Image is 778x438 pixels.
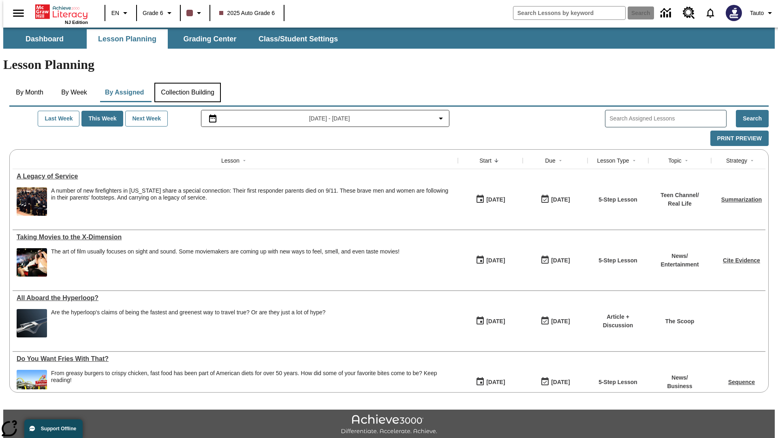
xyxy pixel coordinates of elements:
[747,6,778,20] button: Profile/Settings
[221,157,239,165] div: Lesson
[513,6,625,19] input: search field
[17,294,454,302] div: All Aboard the Hyperloop?
[747,156,757,165] button: Sort
[486,377,505,387] div: [DATE]
[736,110,769,127] button: Search
[35,3,88,25] div: Home
[682,156,691,165] button: Sort
[597,157,629,165] div: Lesson Type
[678,2,700,24] a: Resource Center, Will open in new tab
[17,294,454,302] a: All Aboard the Hyperloop?, Lessons
[169,29,250,49] button: Grading Center
[205,114,446,123] button: Select the date range menu item
[551,316,570,326] div: [DATE]
[726,157,747,165] div: Strategy
[65,20,88,25] span: NJ Edition
[38,111,79,127] button: Last Week
[17,187,47,216] img: A photograph of the graduation ceremony for the 2019 class of New York City Fire Department. Rebe...
[51,370,454,398] div: From greasy burgers to crispy chicken, fast food has been part of American diets for over 50 year...
[598,256,637,265] p: 5-Step Lesson
[721,2,747,24] button: Select a new avatar
[556,156,565,165] button: Sort
[81,111,123,127] button: This Week
[436,114,446,123] svg: Collapse Date Range Filter
[17,309,47,337] img: Artist rendering of Hyperloop TT vehicle entering a tunnel
[710,131,769,146] button: Print Preview
[598,195,637,204] p: 5-Step Lesson
[598,378,637,386] p: 5-Step Lesson
[656,2,678,24] a: Data Center
[721,196,762,203] a: Summarization
[3,29,345,49] div: SubNavbar
[726,5,742,21] img: Avatar
[551,255,570,266] div: [DATE]
[538,313,573,329] button: 06/30/26: Last day the lesson can be accessed
[665,317,695,326] p: The Scoop
[51,309,325,316] div: Are the hyperloop's claims of being the fastest and greenest way to travel true? Or are they just...
[473,313,508,329] button: 07/21/25: First time the lesson was available
[473,374,508,390] button: 07/14/25: First time the lesson was available
[3,57,775,72] h1: Lesson Planning
[728,379,755,385] a: Sequence
[486,255,505,266] div: [DATE]
[723,257,760,264] a: Cite Evidence
[51,248,400,255] p: The art of film usually focuses on sight and sound. Some moviemakers are coming up with new ways ...
[17,355,454,363] div: Do You Want Fries With That?
[660,252,699,260] p: News /
[660,191,699,200] p: Teen Channel /
[139,6,177,20] button: Grade: Grade 6, Select a grade
[486,316,505,326] div: [DATE]
[479,157,492,165] div: Start
[6,1,30,25] button: Open side menu
[17,173,454,180] div: A Legacy of Service
[309,114,350,123] span: [DATE] - [DATE]
[154,83,221,102] button: Collection Building
[41,426,76,432] span: Support Offline
[17,355,454,363] a: Do You Want Fries With That?, Lessons
[660,260,699,269] p: Entertainment
[341,414,437,435] img: Achieve3000 Differentiate Accelerate Achieve
[750,9,764,17] span: Tauto
[9,83,50,102] button: By Month
[609,113,726,125] input: Search Assigned Lessons
[538,253,573,268] button: 08/24/25: Last day the lesson can be accessed
[4,29,85,49] button: Dashboard
[108,6,134,20] button: Language: EN, Select a language
[551,377,570,387] div: [DATE]
[538,192,573,207] button: 08/19/25: Last day the lesson can be accessed
[17,234,454,241] div: Taking Movies to the X-Dimension
[667,382,692,391] p: Business
[473,192,508,207] button: 08/19/25: First time the lesson was available
[51,309,325,337] span: Are the hyperloop's claims of being the fastest and greenest way to travel true? Or are they just...
[17,248,47,277] img: Panel in front of the seats sprays water mist to the happy audience at a 4DX-equipped theater.
[51,187,454,201] div: A number of new firefighters in [US_STATE] share a special connection: Their first responder pare...
[667,374,692,382] p: News /
[219,9,275,17] span: 2025 Auto Grade 6
[492,156,501,165] button: Sort
[111,9,119,17] span: EN
[668,157,682,165] div: Topic
[545,157,556,165] div: Due
[538,374,573,390] button: 07/20/26: Last day the lesson can be accessed
[252,29,344,49] button: Class/Student Settings
[51,370,454,384] div: From greasy burgers to crispy chicken, fast food has been part of American diets for over 50 year...
[3,28,775,49] div: SubNavbar
[51,248,400,277] div: The art of film usually focuses on sight and sound. Some moviemakers are coming up with new ways ...
[592,313,644,330] p: Article + Discussion
[54,83,94,102] button: By Week
[143,9,163,17] span: Grade 6
[125,111,168,127] button: Next Week
[486,195,505,205] div: [DATE]
[51,187,454,216] div: A number of new firefighters in New York share a special connection: Their first responder parent...
[17,370,47,398] img: One of the first McDonald's stores, with the iconic red sign and golden arches.
[17,173,454,180] a: A Legacy of Service, Lessons
[239,156,249,165] button: Sort
[35,4,88,20] a: Home
[183,6,207,20] button: Class color is dark brown. Change class color
[17,234,454,241] a: Taking Movies to the X-Dimension, Lessons
[473,253,508,268] button: 08/18/25: First time the lesson was available
[24,419,83,438] button: Support Offline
